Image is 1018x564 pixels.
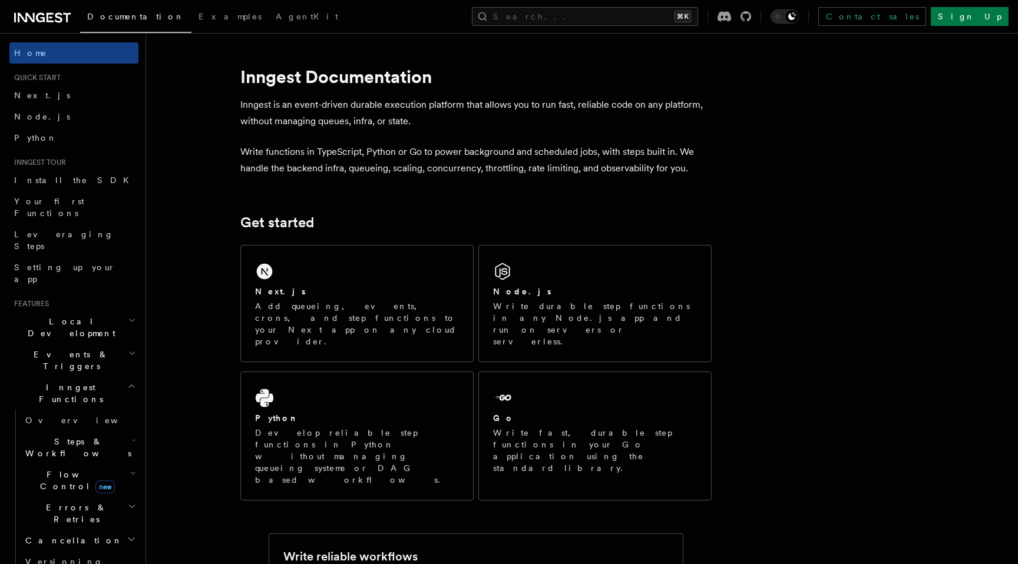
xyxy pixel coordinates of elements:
[472,7,698,26] button: Search...⌘K
[25,416,147,425] span: Overview
[240,66,712,87] h1: Inngest Documentation
[9,299,49,308] span: Features
[9,42,138,64] a: Home
[9,106,138,127] a: Node.js
[255,427,459,486] p: Develop reliable step functions in Python without managing queueing systems or DAG based workflows.
[255,412,299,424] h2: Python
[240,371,474,500] a: PythonDevelop reliable step functions in Python without managing queueing systems or DAG based wo...
[199,12,262,21] span: Examples
[14,133,57,142] span: Python
[493,286,551,297] h2: Node.js
[240,97,712,130] p: Inngest is an event-driven durable execution platform that allows you to run fast, reliable code ...
[9,73,61,82] span: Quick start
[9,224,138,257] a: Leveraging Steps
[9,127,138,148] a: Python
[9,257,138,290] a: Setting up your app
[21,469,130,492] span: Flow Control
[14,230,114,251] span: Leveraging Steps
[9,349,128,372] span: Events & Triggers
[931,7,1009,26] a: Sign Up
[14,47,47,59] span: Home
[191,4,269,32] a: Examples
[478,371,712,500] a: GoWrite fast, durable step functions in your Go application using the standard library.
[9,344,138,377] button: Events & Triggers
[9,316,128,339] span: Local Development
[9,170,138,191] a: Install the SDK
[255,286,306,297] h2: Next.js
[493,300,697,347] p: Write durable step functions in any Node.js app and run on servers or serverless.
[80,4,191,33] a: Documentation
[9,191,138,224] a: Your first Functions
[276,12,338,21] span: AgentKit
[255,300,459,347] p: Add queueing, events, crons, and step functions to your Next app on any cloud provider.
[21,431,138,464] button: Steps & Workflows
[14,112,70,121] span: Node.js
[818,7,926,26] a: Contact sales
[493,427,697,474] p: Write fast, durable step functions in your Go application using the standard library.
[14,263,115,284] span: Setting up your app
[269,4,345,32] a: AgentKit
[9,377,138,410] button: Inngest Functions
[240,245,474,362] a: Next.jsAdd queueing, events, crons, and step functions to your Next app on any cloud provider.
[14,197,84,218] span: Your first Functions
[21,502,128,525] span: Errors & Retries
[675,11,691,22] kbd: ⌘K
[240,144,712,177] p: Write functions in TypeScript, Python or Go to power background and scheduled jobs, with steps bu...
[14,175,136,185] span: Install the SDK
[21,497,138,530] button: Errors & Retries
[771,9,799,24] button: Toggle dark mode
[87,12,184,21] span: Documentation
[493,412,514,424] h2: Go
[9,85,138,106] a: Next.js
[240,214,314,231] a: Get started
[9,311,138,344] button: Local Development
[21,436,131,459] span: Steps & Workflows
[21,410,138,431] a: Overview
[21,464,138,497] button: Flow Controlnew
[478,245,712,362] a: Node.jsWrite durable step functions in any Node.js app and run on servers or serverless.
[9,381,127,405] span: Inngest Functions
[21,535,123,546] span: Cancellation
[95,480,115,493] span: new
[14,91,70,100] span: Next.js
[9,158,66,167] span: Inngest tour
[21,530,138,551] button: Cancellation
